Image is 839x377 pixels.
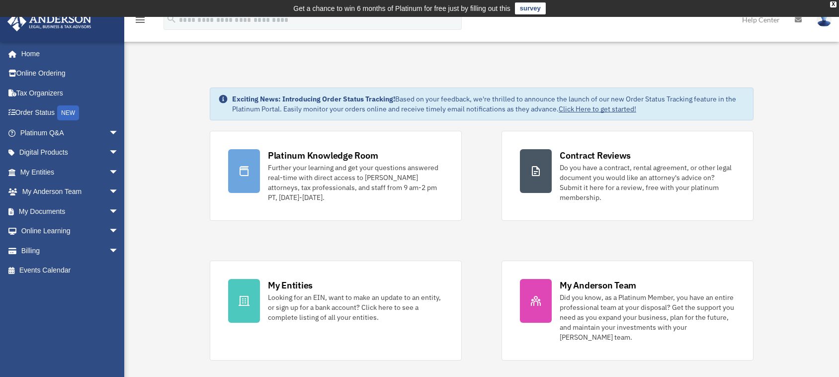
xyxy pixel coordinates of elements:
a: Billingarrow_drop_down [7,241,134,261]
span: arrow_drop_down [109,221,129,242]
span: arrow_drop_down [109,143,129,163]
span: arrow_drop_down [109,123,129,143]
a: My Documentsarrow_drop_down [7,201,134,221]
a: Contract Reviews Do you have a contract, rental agreement, or other legal document you would like... [502,131,754,221]
div: close [830,1,837,7]
div: My Anderson Team [560,279,636,291]
a: Platinum Q&Aarrow_drop_down [7,123,134,143]
a: Order StatusNEW [7,103,134,123]
a: My Entities Looking for an EIN, want to make an update to an entity, or sign up for a bank accoun... [210,261,462,361]
a: Click Here to get started! [559,104,636,113]
div: Platinum Knowledge Room [268,149,378,162]
a: Events Calendar [7,261,134,281]
strong: Exciting News: Introducing Order Status Tracking! [232,94,395,103]
div: Further your learning and get your questions answered real-time with direct access to [PERSON_NAM... [268,163,443,202]
a: menu [134,17,146,26]
a: My Entitiesarrow_drop_down [7,162,134,182]
a: Digital Productsarrow_drop_down [7,143,134,163]
div: Did you know, as a Platinum Member, you have an entire professional team at your disposal? Get th... [560,292,735,342]
a: Platinum Knowledge Room Further your learning and get your questions answered real-time with dire... [210,131,462,221]
a: My Anderson Teamarrow_drop_down [7,182,134,202]
a: Home [7,44,129,64]
a: survey [515,2,546,14]
span: arrow_drop_down [109,201,129,222]
span: arrow_drop_down [109,162,129,183]
a: My Anderson Team Did you know, as a Platinum Member, you have an entire professional team at your... [502,261,754,361]
div: NEW [57,105,79,120]
img: User Pic [817,12,832,27]
i: search [166,13,177,24]
i: menu [134,14,146,26]
a: Tax Organizers [7,83,134,103]
div: Get a chance to win 6 months of Platinum for free just by filling out this [293,2,510,14]
a: Online Learningarrow_drop_down [7,221,134,241]
a: Online Ordering [7,64,134,84]
img: Anderson Advisors Platinum Portal [4,12,94,31]
div: Do you have a contract, rental agreement, or other legal document you would like an attorney's ad... [560,163,735,202]
div: Contract Reviews [560,149,631,162]
span: arrow_drop_down [109,182,129,202]
span: arrow_drop_down [109,241,129,261]
div: My Entities [268,279,313,291]
div: Looking for an EIN, want to make an update to an entity, or sign up for a bank account? Click her... [268,292,443,322]
div: Based on your feedback, we're thrilled to announce the launch of our new Order Status Tracking fe... [232,94,745,114]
